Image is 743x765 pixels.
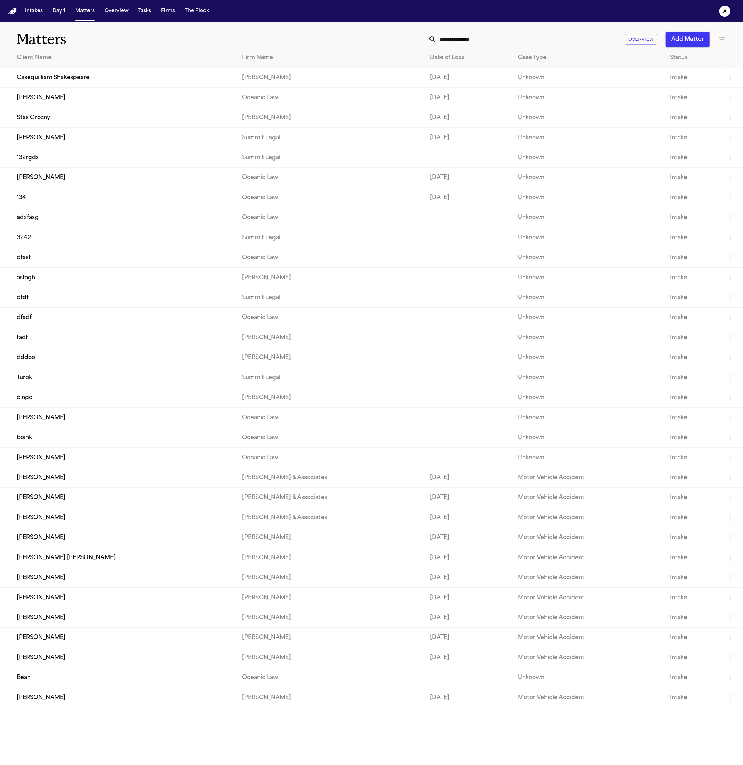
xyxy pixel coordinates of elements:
td: Oceanic Law [237,668,424,688]
td: Motor Vehicle Accident [513,648,664,668]
td: [DATE] [424,508,513,528]
td: Motor Vehicle Accident [513,548,664,568]
button: Intakes [22,5,46,17]
td: Motor Vehicle Accident [513,568,664,587]
td: Intake [664,528,721,548]
td: Intake [664,268,721,288]
td: Intake [664,448,721,468]
td: Motor Vehicle Accident [513,628,664,648]
td: Unknown [513,128,664,148]
td: Summit Legal [237,128,424,148]
td: Unknown [513,368,664,388]
td: Intake [664,328,721,348]
button: Day 1 [50,5,68,17]
td: Summit Legal [237,148,424,167]
td: Unknown [513,168,664,188]
td: Intake [664,288,721,307]
td: Intake [664,588,721,608]
td: Intake [664,208,721,228]
td: Unknown [513,308,664,328]
td: Intake [664,128,721,148]
td: Unknown [513,668,664,688]
td: [PERSON_NAME] [237,268,424,288]
td: Unknown [513,328,664,348]
td: Unknown [513,448,664,468]
td: Intake [664,548,721,568]
td: Intake [664,248,721,267]
h1: Matters [17,31,226,48]
td: Unknown [513,388,664,408]
td: Oceanic Law [237,88,424,108]
td: [DATE] [424,68,513,88]
td: Oceanic Law [237,448,424,468]
td: [DATE] [424,528,513,548]
a: Home [8,8,17,15]
td: Intake [664,668,721,688]
a: Matters [72,5,98,17]
td: [PERSON_NAME] [237,68,424,88]
td: [PERSON_NAME] [237,328,424,348]
button: Overview [625,34,657,45]
td: [DATE] [424,488,513,508]
td: [PERSON_NAME] [237,648,424,668]
div: Client Name [17,54,231,62]
td: [DATE] [424,608,513,627]
td: Intake [664,608,721,627]
td: Intake [664,108,721,127]
td: Summit Legal [237,368,424,388]
button: Overview [102,5,131,17]
td: Motor Vehicle Accident [513,528,664,548]
img: Finch Logo [8,8,17,15]
td: Oceanic Law [237,408,424,428]
td: [DATE] [424,628,513,648]
td: Oceanic Law [237,308,424,328]
td: [DATE] [424,588,513,608]
td: [DATE] [424,168,513,188]
td: Unknown [513,248,664,267]
td: Unknown [513,88,664,108]
td: [PERSON_NAME] [237,688,424,708]
td: Oceanic Law [237,188,424,208]
td: [DATE] [424,648,513,668]
td: Oceanic Law [237,168,424,188]
td: Intake [664,468,721,487]
td: [DATE] [424,468,513,487]
td: [DATE] [424,108,513,127]
td: [PERSON_NAME] [237,388,424,408]
td: Unknown [513,268,664,288]
td: Intake [664,68,721,88]
button: Tasks [136,5,154,17]
td: [PERSON_NAME] [237,348,424,368]
td: Unknown [513,228,664,248]
td: Intake [664,148,721,167]
td: Unknown [513,348,664,368]
div: Firm Name [242,54,419,62]
td: [PERSON_NAME] [237,628,424,648]
td: Intake [664,368,721,388]
button: The Flock [182,5,212,17]
td: Intake [664,648,721,668]
td: Oceanic Law [237,248,424,267]
td: Unknown [513,108,664,127]
td: [DATE] [424,568,513,587]
td: Motor Vehicle Accident [513,608,664,627]
td: [PERSON_NAME] [237,108,424,127]
td: Oceanic Law [237,428,424,447]
td: Intake [664,688,721,708]
td: [DATE] [424,548,513,568]
button: Firms [158,5,178,17]
td: Motor Vehicle Accident [513,488,664,508]
td: [PERSON_NAME] [237,548,424,568]
td: Intake [664,428,721,447]
td: Unknown [513,148,664,167]
td: Unknown [513,428,664,447]
td: [PERSON_NAME] [237,608,424,627]
td: Motor Vehicle Accident [513,588,664,608]
td: Unknown [513,408,664,428]
td: Intake [664,348,721,368]
td: Summit Legal [237,228,424,248]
